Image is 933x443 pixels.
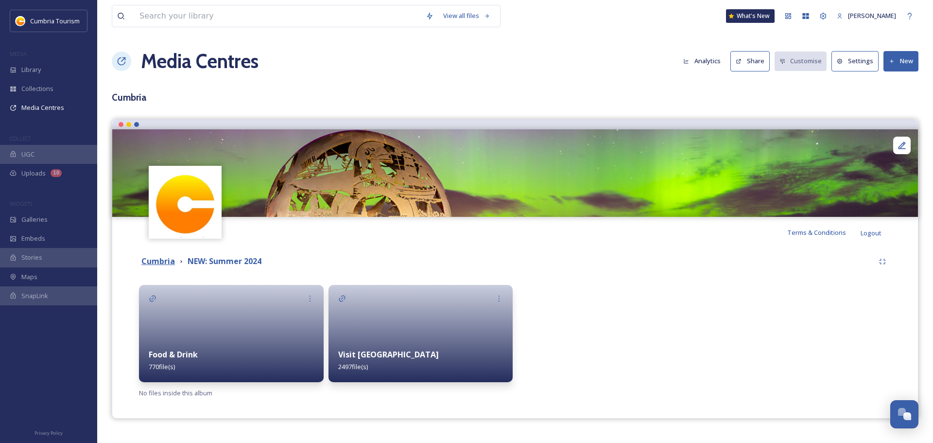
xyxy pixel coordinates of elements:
[338,349,439,360] strong: Visit [GEOGRAPHIC_DATA]
[16,16,25,26] img: images.jpg
[139,389,212,397] span: No files inside this album
[338,362,368,371] span: 2497 file(s)
[21,150,35,159] span: UGC
[112,90,918,105] h3: Cumbria
[775,52,832,71] a: Customise
[883,51,918,71] button: New
[21,169,46,178] span: Uploads
[21,234,45,243] span: Embeds
[21,215,48,224] span: Galleries
[21,103,64,112] span: Media Centres
[831,51,879,71] button: Settings
[150,167,221,237] img: images.jpg
[21,291,48,301] span: SnapLink
[861,229,881,237] span: Logout
[726,9,775,23] a: What's New
[775,52,827,71] button: Customise
[890,400,918,428] button: Open Chat
[787,227,861,238] a: Terms & Conditions
[678,52,730,71] a: Analytics
[21,272,37,282] span: Maps
[141,47,259,76] a: Media Centres
[149,349,198,360] strong: Food & Drink
[51,169,62,177] div: 10
[141,256,175,266] strong: Cumbria
[35,430,63,436] span: Privacy Policy
[10,135,31,142] span: COLLECT
[135,5,421,27] input: Search your library
[149,362,175,371] span: 770 file(s)
[438,6,495,25] a: View all files
[832,6,901,25] a: [PERSON_NAME]
[831,51,883,71] a: Settings
[678,52,726,71] button: Analytics
[21,65,41,74] span: Library
[848,11,896,20] span: [PERSON_NAME]
[30,17,80,25] span: Cumbria Tourism
[188,256,261,266] strong: NEW: Summer 2024
[10,50,27,57] span: MEDIA
[21,84,53,93] span: Collections
[35,426,63,438] a: Privacy Policy
[787,228,846,237] span: Terms & Conditions
[21,253,42,262] span: Stories
[730,51,770,71] button: Share
[10,200,32,207] span: WIDGETS
[112,129,918,217] img: maryport-harbour-be-inspired.jpg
